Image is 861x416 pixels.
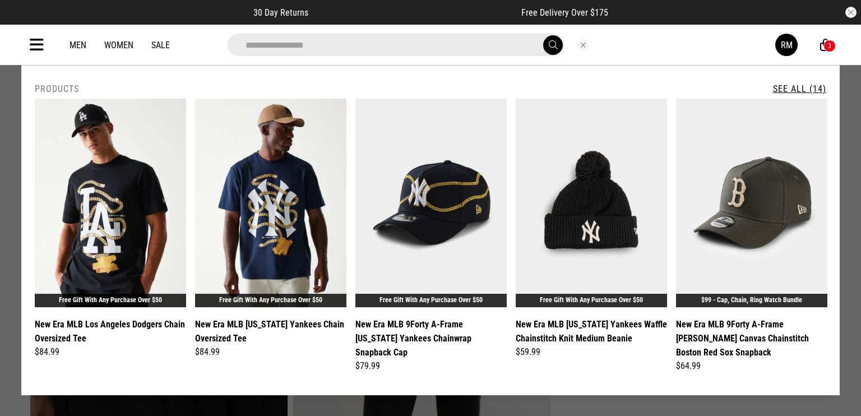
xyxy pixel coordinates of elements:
div: 3 [828,42,831,50]
div: $59.99 [516,345,667,359]
button: Open LiveChat chat widget [9,4,43,38]
img: New Era Mlb 9forty A-frame Moss Canvas Chainstitch Boston Red Sox Snapback in Brown [676,99,827,307]
img: New Era Mlb Los Angeles Dodgers Chain Oversized Tee in Black [35,99,186,307]
a: Free Gift With Any Purchase Over $50 [540,296,643,304]
a: New Era MLB [US_STATE] Yankees Chain Oversized Tee [195,317,346,345]
div: $64.99 [676,359,827,373]
iframe: Customer reviews powered by Trustpilot [331,7,499,18]
a: New Era MLB 9Forty A-Frame [US_STATE] Yankees Chainwrap Snapback Cap [355,317,507,359]
div: $84.99 [195,345,346,359]
a: Free Gift With Any Purchase Over $50 [59,296,162,304]
a: $99 - Cap, Chain, Ring Watch Bundle [701,296,802,304]
span: 30 Day Returns [253,7,308,18]
button: Close search [577,39,590,51]
a: New Era MLB Los Angeles Dodgers Chain Oversized Tee [35,317,186,345]
a: New Era MLB 9Forty A-Frame [PERSON_NAME] Canvas Chainstitch Boston Red Sox Snapback [676,317,827,359]
img: New Era Mlb New York Yankees Chain Oversized Tee in Blue [195,99,346,307]
span: Free Delivery Over $175 [521,7,608,18]
a: Sale [151,40,170,50]
a: New Era MLB [US_STATE] Yankees Waffle Chainstitch Knit Medium Beanie [516,317,667,345]
div: $79.99 [355,359,507,373]
img: New Era Mlb 9forty A-frame New York Yankees Chainwrap Snapback Cap in Multi [355,99,507,307]
a: See All (14) [773,84,826,94]
div: RM [781,40,793,50]
div: $84.99 [35,345,186,359]
a: Men [70,40,86,50]
img: New Era Mlb New York Yankees Waffle Chainstitch Knit Medium Beanie in Black [516,99,667,307]
a: Free Gift With Any Purchase Over $50 [379,296,483,304]
h2: Products [35,84,79,94]
a: Free Gift With Any Purchase Over $50 [219,296,322,304]
a: Women [104,40,133,50]
a: 3 [820,39,831,51]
